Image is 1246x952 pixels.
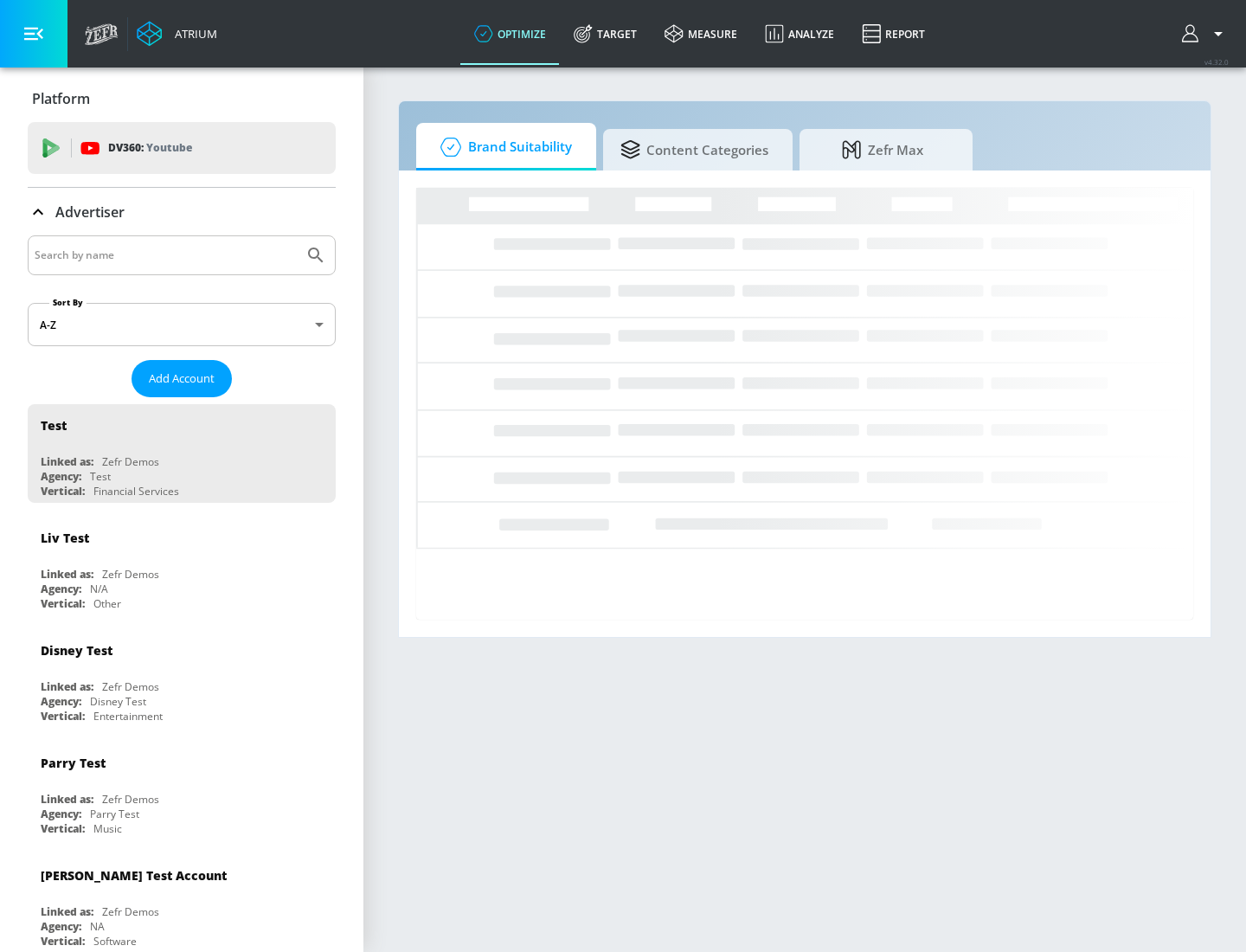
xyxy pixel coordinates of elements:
[102,454,159,469] div: Zefr Demos
[28,629,336,728] div: Disney TestLinked as:Zefr DemosAgency:Disney TestVertical:Entertainment
[41,919,81,934] div: Agency:
[102,679,159,694] div: Zefr Demos
[102,792,159,807] div: Zefr Demos
[41,807,81,821] div: Agency:
[41,904,93,919] div: Linked as:
[93,709,163,724] div: Entertainment
[28,517,336,615] div: Liv TestLinked as:Zefr DemosAgency:N/AVertical:Other
[90,469,111,484] div: Test
[41,567,93,582] div: Linked as:
[41,596,85,611] div: Vertical:
[41,934,85,949] div: Vertical:
[28,404,336,503] div: TestLinked as:Zefr DemosAgency:TestVertical:Financial Services
[28,303,336,346] div: A-Z
[90,694,146,709] div: Disney Test
[460,3,560,65] a: optimize
[108,138,192,158] p: DV360:
[620,129,768,170] span: Content Categories
[817,129,948,170] span: Zefr Max
[132,360,232,397] button: Add Account
[560,3,651,65] a: Target
[32,89,90,108] p: Platform
[41,821,85,836] div: Vertical:
[149,369,215,389] span: Add Account
[93,821,122,836] div: Music
[848,3,939,65] a: Report
[41,484,85,499] div: Vertical:
[102,904,159,919] div: Zefr Demos
[90,807,139,821] div: Parry Test
[28,188,336,236] div: Advertiser
[90,582,108,596] div: N/A
[41,694,81,709] div: Agency:
[93,596,121,611] div: Other
[93,484,179,499] div: Financial Services
[434,126,572,168] span: Brand Suitability
[28,74,336,123] div: Platform
[41,582,81,596] div: Agency:
[651,3,751,65] a: measure
[41,792,93,807] div: Linked as:
[41,709,85,724] div: Vertical:
[41,642,112,659] div: Disney Test
[41,469,81,484] div: Agency:
[41,417,67,434] div: Test
[35,244,297,267] input: Search by name
[41,755,106,771] div: Parry Test
[55,203,125,222] p: Advertiser
[137,21,217,47] a: Atrium
[93,934,137,949] div: Software
[1204,57,1229,67] span: v 4.32.0
[28,742,336,840] div: Parry TestLinked as:Zefr DemosAgency:Parry TestVertical:Music
[102,567,159,582] div: Zefr Demos
[41,530,89,546] div: Liv Test
[41,454,93,469] div: Linked as:
[146,138,192,157] p: Youtube
[751,3,848,65] a: Analyze
[41,867,227,884] div: [PERSON_NAME] Test Account
[41,679,93,694] div: Linked as:
[49,297,87,308] label: Sort By
[90,919,105,934] div: NA
[168,26,217,42] div: Atrium
[28,122,336,174] div: DV360: Youtube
